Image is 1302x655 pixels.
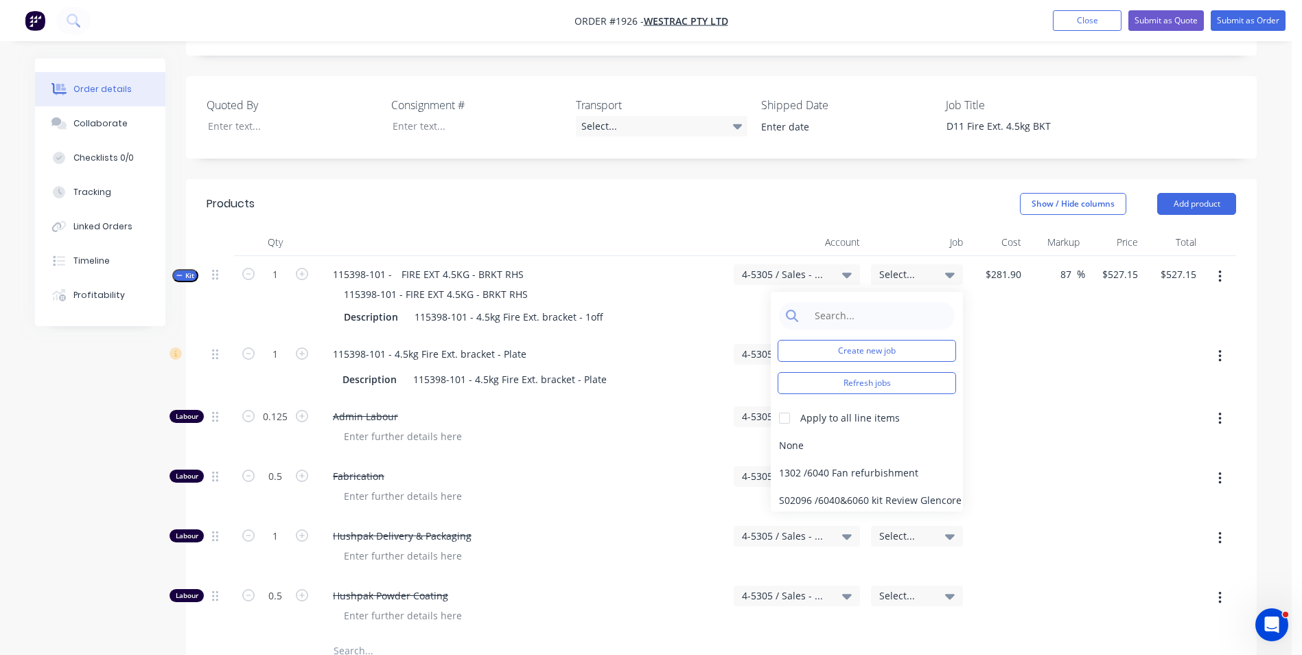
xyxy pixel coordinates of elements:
[1255,608,1288,641] iframe: Intercom live chat
[752,117,922,137] input: Enter date
[576,116,747,137] div: Select...
[968,229,1027,256] div: Cost
[728,229,865,256] div: Account
[879,267,931,281] span: Select...
[338,307,404,327] div: Description
[333,284,539,304] div: 115398-101 - FIRE EXT 4.5KG - BRKT RHS
[644,14,728,27] a: WesTrac Pty Ltd
[778,372,956,394] button: Refresh jobs
[333,469,723,483] span: Fabrication
[742,469,828,483] span: 4-5305 / Sales - Manufacturing Other - Interco
[742,588,828,603] span: 4-5305 / Sales - Manufacturing Other - Interco
[333,529,723,543] span: Hushpak Delivery & Packaging
[322,264,535,284] div: 115398-101 - FIRE EXT 4.5KG - BRKT RHS
[73,289,125,301] div: Profitability
[170,589,204,602] div: Labour
[771,432,963,459] div: None
[73,220,132,233] div: Linked Orders
[409,307,609,327] div: 115398-101 - 4.5kg Fire Ext. bracket - 1off
[35,244,165,278] button: Timeline
[35,141,165,175] button: Checklists 0/0
[35,175,165,209] button: Tracking
[73,152,134,164] div: Checklists 0/0
[35,209,165,244] button: Linked Orders
[1157,193,1236,215] button: Add product
[1143,229,1202,256] div: Total
[742,409,828,424] span: 4-5305 / Sales - Manufacturing Other - Interco
[771,487,963,514] div: S02096 / 6040&6060 kit Review Glencore
[1085,229,1143,256] div: Price
[25,10,45,31] img: Factory
[800,411,900,425] div: Apply to all line items
[1053,10,1121,31] button: Close
[35,106,165,141] button: Collaborate
[1027,229,1085,256] div: Markup
[391,97,563,113] label: Consignment #
[574,14,644,27] span: Order #1926 -
[333,588,723,603] span: Hushpak Powder Coating
[333,409,723,424] span: Admin Labour
[73,83,132,95] div: Order details
[778,340,956,362] button: Create new job
[879,529,931,543] span: Select...
[1211,10,1286,31] button: Submit as Order
[73,255,110,267] div: Timeline
[73,117,128,130] div: Collaborate
[761,97,933,113] label: Shipped Date
[207,196,255,212] div: Products
[35,72,165,106] button: Order details
[172,269,198,282] button: Kit
[742,267,828,281] span: 4-5305 / Sales - Manufacturing Other - Interco
[1077,266,1085,282] span: %
[207,97,378,113] label: Quoted By
[408,369,612,389] div: 115398-101 - 4.5kg Fire Ext. bracket - Plate
[170,529,204,542] div: Labour
[742,347,828,361] span: 4-5305 / Sales - Manufacturing Other - Interco
[234,229,316,256] div: Qty
[322,344,537,364] div: 115398-101 - 4.5kg Fire Ext. bracket - Plate
[807,302,948,330] input: Search...
[337,369,402,389] div: Description
[576,97,747,113] label: Transport
[176,271,194,281] span: Kit
[170,410,204,423] div: Labour
[1020,193,1126,215] button: Show / Hide columns
[865,229,968,256] div: Job
[73,186,111,198] div: Tracking
[946,97,1117,113] label: Job Title
[771,459,963,487] div: 1302 / 6040 Fan refurbishment
[879,588,931,603] span: Select...
[935,116,1107,136] div: D11 Fire Ext. 4.5kg BKT
[35,278,165,312] button: Profitability
[742,529,828,543] span: 4-5305 / Sales - Manufacturing Other - Interco
[974,267,1021,281] span: $281.90
[1128,10,1204,31] button: Submit as Quote
[170,470,204,483] div: Labour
